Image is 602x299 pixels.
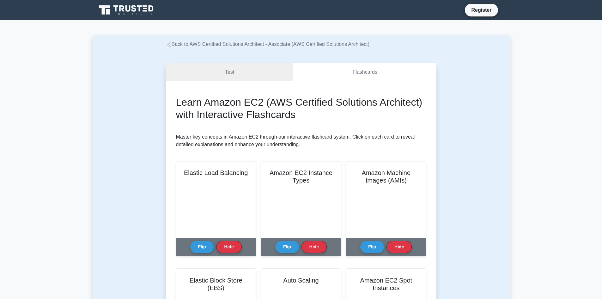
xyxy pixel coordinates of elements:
[269,277,333,284] h2: Auto Scaling
[190,241,214,253] button: Flip
[176,96,426,121] h2: Learn Amazon EC2 (AWS Certified Solutions Architect) with Interactive Flashcards
[354,277,418,292] h2: Amazon EC2 Spot Instances
[184,169,248,177] h2: Elastic Load Balancing
[354,169,418,184] h2: Amazon Machine Images (AMIs)
[166,63,294,81] a: Test
[301,241,327,253] button: Hide
[166,41,370,47] a: Back to AWS Certified Solutions Architect - Associate (AWS Certified Solutions Architect)
[176,133,426,148] p: Master key concepts in Amazon EC2 through our interactive flashcard system. Click on each card to...
[467,6,495,14] a: Register
[386,241,412,253] button: Hide
[269,169,333,184] h2: Amazon EC2 Instance Types
[216,241,241,253] button: Hide
[360,241,384,253] button: Flip
[293,63,436,81] a: Flashcards
[184,277,248,292] h2: Elastic Block Store (EBS)
[275,241,299,253] button: Flip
